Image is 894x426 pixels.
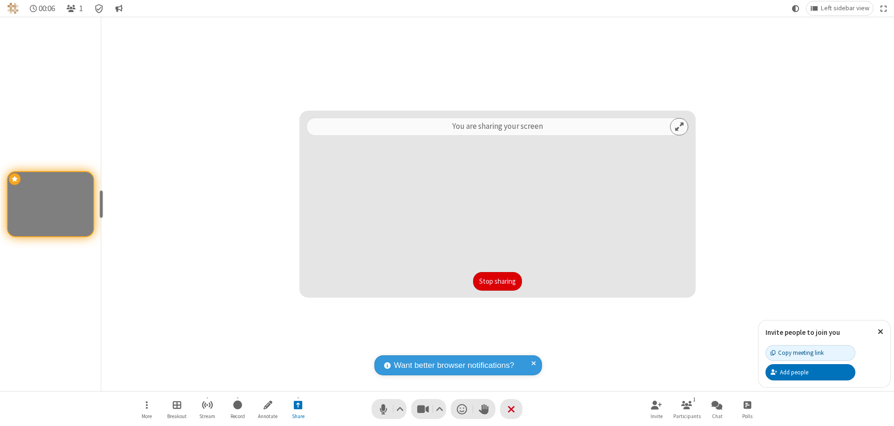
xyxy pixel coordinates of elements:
[142,413,152,419] span: More
[39,4,55,13] span: 00:06
[821,5,869,12] span: Left sidebar view
[111,1,126,15] button: Conversation
[411,399,446,419] button: Stop video (⌘+Shift+V)
[691,395,698,404] div: 1
[452,120,543,133] p: You are sharing your screen
[258,413,278,419] span: Annotate
[765,328,840,337] label: Invite people to join you
[500,399,522,419] button: End or leave meeting
[712,413,723,419] span: Chat
[90,1,108,15] div: Meeting details Encryption enabled
[7,3,19,14] img: QA Selenium DO NOT DELETE OR CHANGE
[670,118,688,135] button: Expand preview
[163,396,191,422] button: Manage Breakout Rooms
[199,413,215,419] span: Stream
[673,396,701,422] button: Open participant list
[765,345,855,361] button: Copy meeting link
[871,320,890,343] button: Close popover
[451,399,473,419] button: Send a reaction
[650,413,663,419] span: Invite
[473,399,495,419] button: Raise hand
[433,399,446,419] button: Video setting
[742,413,752,419] span: Polls
[788,1,803,15] button: Using system theme
[765,364,855,380] button: Add people
[223,396,251,422] button: Start recording
[193,396,221,422] button: Start streaming
[703,396,731,422] button: Open chat
[394,399,406,419] button: Audio settings
[473,272,522,291] button: Stop sharing
[230,413,245,419] span: Record
[372,399,406,419] button: Mute (⌘+Shift+A)
[643,396,670,422] button: Invite participants (⌘+Shift+I)
[733,396,761,422] button: Open poll
[284,396,312,422] button: Stop sharing screen
[771,348,824,357] div: Copy meeting link
[254,396,282,422] button: Start annotating shared screen
[394,359,514,372] span: Want better browser notifications?
[62,1,87,15] button: Open participant list
[26,1,59,15] div: Timer
[167,413,187,419] span: Breakout
[673,413,701,419] span: Participants
[133,396,161,422] button: Open menu
[877,1,891,15] button: Fullscreen
[806,1,873,15] button: Change layout
[292,413,305,419] span: Share
[100,190,103,218] div: resize
[79,4,83,13] span: 1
